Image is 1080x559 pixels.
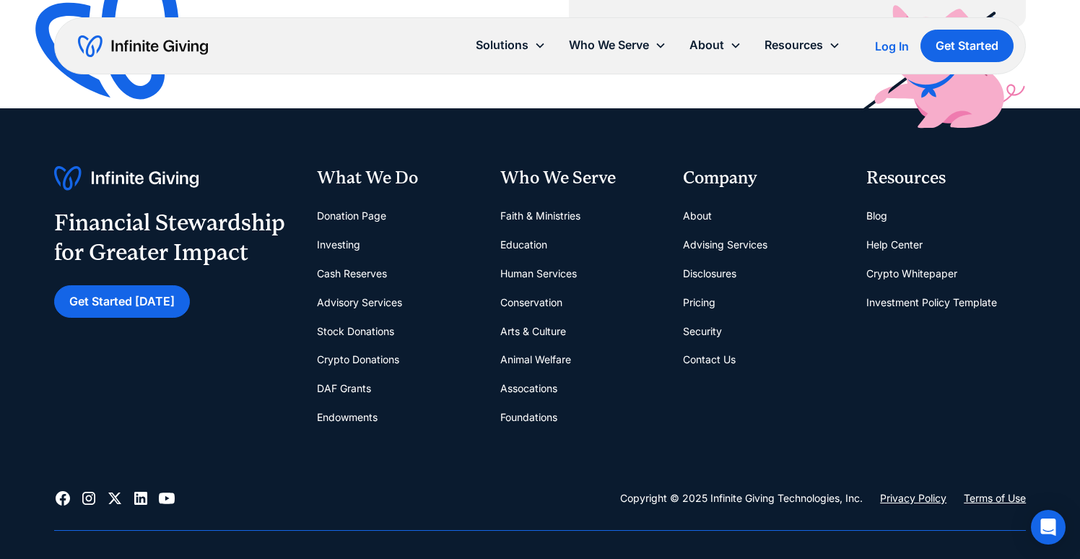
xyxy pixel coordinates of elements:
[500,201,580,230] a: Faith & Ministries
[875,38,909,55] a: Log In
[464,30,557,61] div: Solutions
[54,285,190,318] a: Get Started [DATE]
[683,166,843,191] div: Company
[880,490,946,507] a: Privacy Policy
[866,288,997,317] a: Investment Policy Template
[683,317,722,346] a: Security
[500,403,557,432] a: Foundations
[866,201,887,230] a: Blog
[317,166,477,191] div: What We Do
[476,35,528,55] div: Solutions
[620,490,863,507] div: Copyright © 2025 Infinite Giving Technologies, Inc.
[500,374,557,403] a: Assocations
[683,201,712,230] a: About
[689,35,724,55] div: About
[683,345,736,374] a: Contact Us
[920,30,1014,62] a: Get Started
[317,374,371,403] a: DAF Grants
[500,230,547,259] a: Education
[1031,510,1066,545] div: Open Intercom Messenger
[78,35,208,58] a: home
[683,259,736,288] a: Disclosures
[317,201,386,230] a: Donation Page
[683,288,715,317] a: Pricing
[964,490,1026,507] a: Terms of Use
[317,288,402,317] a: Advisory Services
[683,230,767,259] a: Advising Services
[317,230,360,259] a: Investing
[866,166,1027,191] div: Resources
[569,35,649,55] div: Who We Serve
[54,208,285,268] div: Financial Stewardship for Greater Impact
[317,317,394,346] a: Stock Donations
[317,345,399,374] a: Crypto Donations
[557,30,678,61] div: Who We Serve
[866,230,923,259] a: Help Center
[317,403,378,432] a: Endowments
[500,317,566,346] a: Arts & Culture
[317,259,387,288] a: Cash Reserves
[866,259,957,288] a: Crypto Whitepaper
[500,259,577,288] a: Human Services
[875,40,909,52] div: Log In
[678,30,753,61] div: About
[500,166,661,191] div: Who We Serve
[765,35,823,55] div: Resources
[500,288,562,317] a: Conservation
[500,345,571,374] a: Animal Welfare
[753,30,852,61] div: Resources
